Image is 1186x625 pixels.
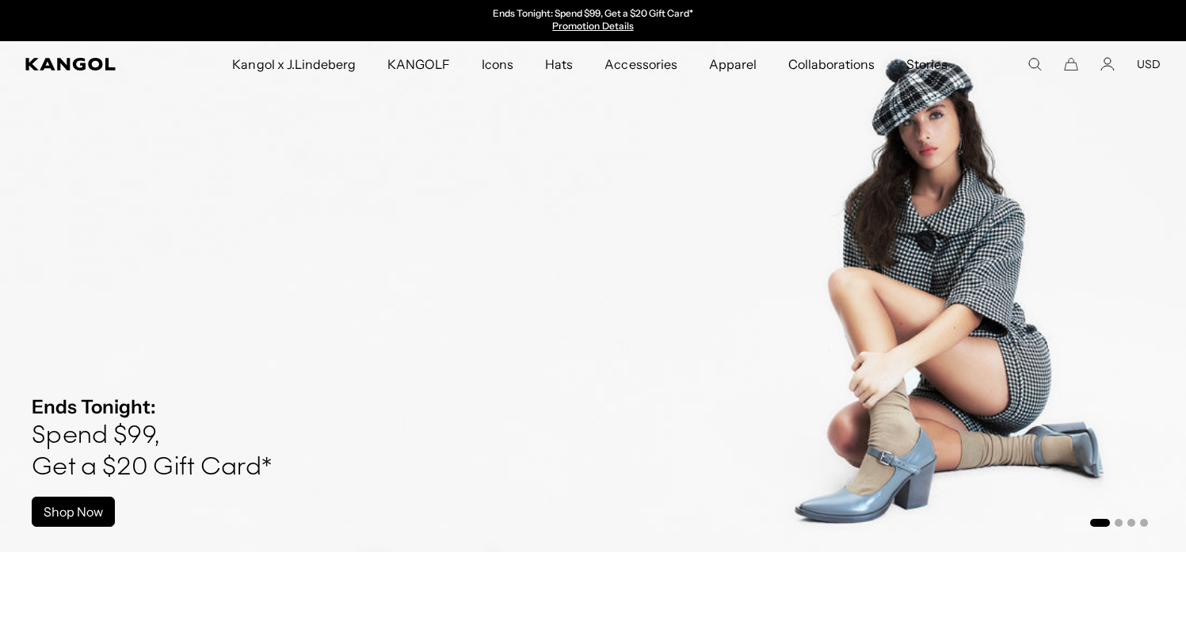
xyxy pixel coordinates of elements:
ul: Select a slide to show [1089,516,1148,528]
a: Stories [890,41,963,87]
span: Collaborations [788,41,875,87]
h4: Get a $20 Gift Card* [32,452,272,484]
a: KANGOLF [372,41,466,87]
span: Hats [545,41,573,87]
h4: Spend $99, [32,421,272,452]
button: Go to slide 3 [1127,519,1135,527]
button: Go to slide 4 [1140,519,1148,527]
summary: Search here [1028,57,1042,71]
span: Icons [482,41,513,87]
span: Kangol x J.Lindeberg [232,41,356,87]
a: Accessories [589,41,692,87]
slideshow-component: Announcement bar [430,8,757,33]
a: Hats [529,41,589,87]
button: Cart [1064,57,1078,71]
div: Announcement [430,8,757,33]
a: Promotion Details [552,20,633,32]
a: Icons [466,41,529,87]
strong: Ends Tonight: [32,395,156,418]
a: Shop Now [32,497,115,527]
a: Apparel [693,41,772,87]
span: Accessories [604,41,677,87]
span: KANGOLF [387,41,450,87]
span: Apparel [709,41,757,87]
a: Kangol x J.Lindeberg [216,41,372,87]
button: Go to slide 2 [1115,519,1123,527]
button: USD [1137,57,1161,71]
p: Ends Tonight: Spend $99, Get a $20 Gift Card* [493,8,693,21]
a: Kangol [25,58,153,71]
button: Go to slide 1 [1090,519,1110,527]
span: Stories [906,41,948,87]
a: Collaborations [772,41,890,87]
div: 1 of 2 [430,8,757,33]
a: Account [1100,57,1115,71]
